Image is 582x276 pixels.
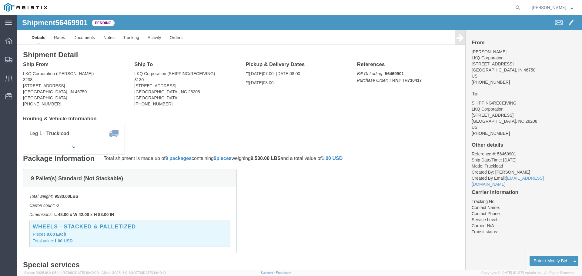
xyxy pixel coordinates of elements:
span: Server: 2025.16.0-9544af67660 [24,271,99,274]
span: Client: 2025.16.0-8fc0770 [102,271,166,274]
span: [DATE] 10:40:19 [142,271,166,274]
span: [DATE] 10:42:29 [74,271,99,274]
a: Feedback [276,271,291,274]
span: Copyright © [DATE]-[DATE] Agistix Inc., All Rights Reserved [481,270,575,275]
span: Alexander Baetens [532,4,566,11]
iframe: FS Legacy Container [17,15,582,270]
a: Support [261,271,276,274]
img: logo [4,3,47,12]
button: [PERSON_NAME] [531,4,574,11]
